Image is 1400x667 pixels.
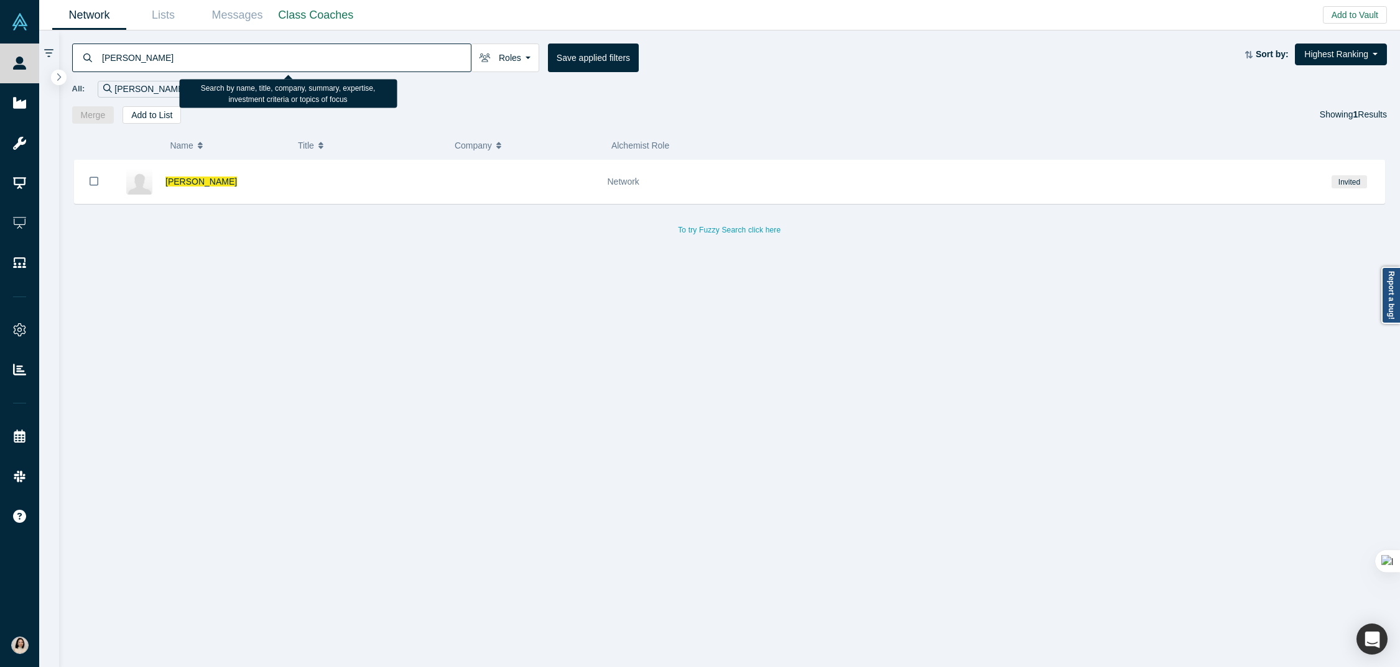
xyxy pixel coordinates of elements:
strong: 1 [1353,109,1358,119]
span: Name [170,132,193,159]
div: [PERSON_NAME] [98,81,201,98]
a: Class Coaches [274,1,358,30]
div: Showing [1320,106,1387,124]
strong: Sort by: [1256,49,1289,59]
button: Bookmark [75,160,113,203]
button: Remove Filter [186,82,195,96]
img: Alchemist Vault Logo [11,13,29,30]
span: Invited [1332,175,1366,188]
button: Name [170,132,285,159]
span: All: [72,83,85,95]
button: Add to Vault [1323,6,1387,24]
button: Roles [471,44,539,72]
button: Title [298,132,442,159]
span: Network [608,177,639,186]
img: Yukai Chen's Account [11,637,29,654]
span: Results [1353,109,1387,119]
a: Lists [126,1,200,30]
a: [PERSON_NAME] [165,177,237,186]
span: Alchemist Role [611,140,669,150]
input: Search by name, title, company, summary, expertise, investment criteria or topics of focus [101,43,471,72]
img: Willy Chen's Profile Image [126,168,152,195]
button: Merge [72,106,114,124]
span: Company [455,132,492,159]
button: Add to List [123,106,181,124]
button: To try Fuzzy Search click here [669,222,789,238]
span: Title [298,132,314,159]
a: Report a bug! [1381,267,1400,324]
a: Network [52,1,126,30]
button: Company [455,132,598,159]
button: Save applied filters [548,44,639,72]
a: Messages [200,1,274,30]
button: Highest Ranking [1295,44,1387,65]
